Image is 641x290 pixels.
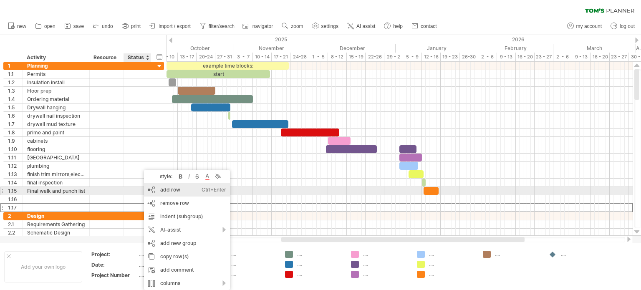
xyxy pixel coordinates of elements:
[8,154,23,161] div: 1.11
[234,44,309,53] div: November 2025
[497,53,516,61] div: 9 - 13
[128,53,146,62] div: Status
[231,261,277,268] div: ....
[120,21,143,32] a: print
[565,21,604,32] a: my account
[27,120,85,128] div: drywall mud texture
[8,112,23,120] div: 1.6
[234,53,253,61] div: 3 - 7
[8,87,23,95] div: 1.3
[441,53,459,61] div: 19 - 23
[356,23,375,29] span: AI assist
[321,23,338,29] span: settings
[8,229,23,237] div: 2.2
[608,21,637,32] a: log out
[309,53,328,61] div: 1 - 5
[27,62,85,70] div: Planning
[8,220,23,228] div: 2.1
[144,223,230,237] div: AI-assist
[553,53,572,61] div: 2 - 6
[62,21,86,32] a: save
[382,21,405,32] a: help
[8,95,23,103] div: 1.4
[363,251,409,258] div: ....
[241,21,275,32] a: navigator
[102,23,113,29] span: undo
[91,261,137,268] div: Date:
[345,21,378,32] a: AI assist
[429,251,474,258] div: ....
[403,53,422,61] div: 5 - 9
[478,53,497,61] div: 2 - 6
[139,272,209,279] div: ....
[231,251,277,258] div: ....
[178,53,197,61] div: 13 - 17
[253,53,272,61] div: 10 - 14
[252,23,273,29] span: navigator
[27,179,85,187] div: final inspection
[144,250,230,263] div: copy row(s)
[27,220,85,228] div: Requirements Gathering
[33,21,58,32] a: open
[8,145,23,153] div: 1.10
[429,271,474,278] div: ....
[27,103,85,111] div: Drywall hanging
[495,251,540,258] div: ....
[27,170,85,178] div: finish trim mirrors,electrical ect
[27,95,85,103] div: Ordering material
[8,212,23,220] div: 2
[363,271,409,278] div: ....
[231,271,277,278] div: ....
[139,251,209,258] div: ....
[167,70,270,78] div: start
[363,261,409,268] div: ....
[4,251,82,282] div: Add your own logo
[429,261,474,268] div: ....
[8,162,23,170] div: 1.12
[459,53,478,61] div: 26-30
[409,21,439,32] a: contact
[297,261,343,268] div: ....
[144,277,230,290] div: columns
[310,21,341,32] a: settings
[27,162,85,170] div: plumbing
[8,129,23,136] div: 1.8
[93,53,119,62] div: Resource
[8,195,23,203] div: 1.16
[366,53,384,61] div: 22-26
[421,23,437,29] span: contact
[328,53,347,61] div: 8 - 12
[27,187,85,195] div: Final walk and punch list
[272,53,290,61] div: 17 - 21
[159,53,178,61] div: 6 - 10
[27,53,85,62] div: Activity
[27,87,85,95] div: Floor prep
[8,120,23,128] div: 1.7
[8,137,23,145] div: 1.9
[91,21,116,32] a: undo
[73,23,84,29] span: save
[144,237,230,250] div: add new group
[17,23,26,29] span: new
[8,62,23,70] div: 1
[91,251,137,258] div: Project:
[147,21,193,32] a: import / export
[572,53,591,61] div: 9 - 13
[147,173,177,179] div: style:
[422,53,441,61] div: 12 - 16
[6,21,29,32] a: new
[27,212,85,220] div: Design
[160,200,189,206] span: remove row
[148,44,234,53] div: October 2025
[144,183,230,197] div: add row
[478,44,553,53] div: February 2026
[215,53,234,61] div: 27 - 31
[44,23,56,29] span: open
[8,170,23,178] div: 1.13
[27,78,85,86] div: Insulation install
[591,53,610,61] div: 16 - 20
[144,263,230,277] div: add comment
[8,70,23,78] div: 1.1
[384,53,403,61] div: 29 - 2
[8,187,23,195] div: 1.15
